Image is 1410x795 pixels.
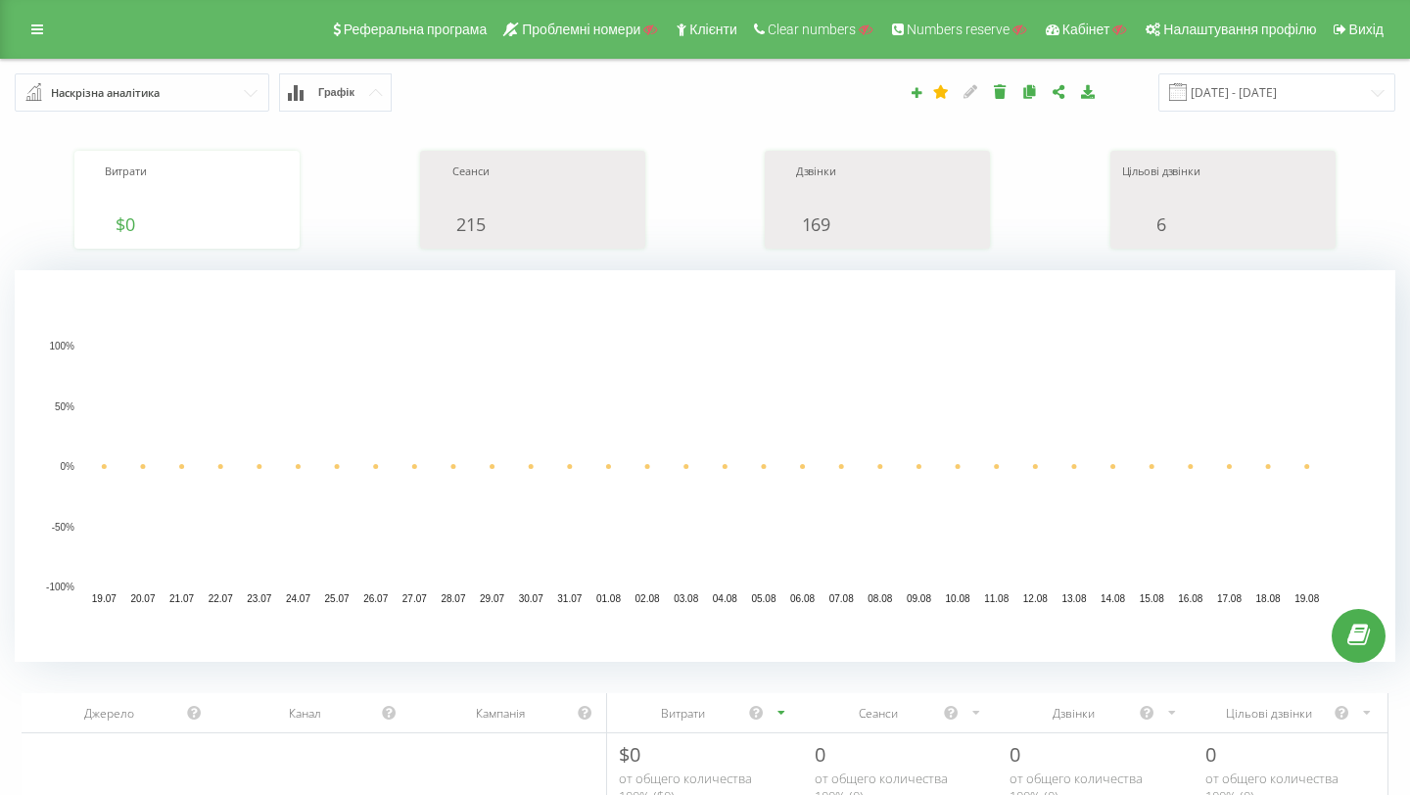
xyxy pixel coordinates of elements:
[286,593,310,604] text: 24.07
[619,741,640,768] span: $ 0
[933,84,950,98] i: Цей звіт буде завантажено першим при відкритті Аналітики. Ви можете призначити будь-який інший ва...
[441,593,465,604] text: 28.07
[209,593,233,604] text: 22.07
[430,165,512,214] div: Сеанси
[1051,84,1067,98] i: Поділитися налаштуваннями звіту
[46,582,74,592] text: -100%
[92,593,117,604] text: 19.07
[946,593,970,604] text: 10.08
[635,593,660,604] text: 02.08
[1023,593,1048,604] text: 12.08
[1228,165,1326,224] svg: A chart.
[882,165,980,224] svg: A chart.
[1061,593,1086,604] text: 13.08
[279,73,392,112] button: Графік
[456,212,485,236] span: 215
[1163,22,1316,37] span: Налаштування профілю
[318,86,354,99] span: Графік
[61,461,75,472] text: 0%
[519,593,543,604] text: 30.07
[596,593,621,604] text: 01.08
[984,593,1009,604] text: 11.08
[815,741,825,768] span: 0
[829,593,854,604] text: 07.08
[790,593,815,604] text: 06.08
[1256,593,1281,604] text: 18.08
[33,705,185,722] div: Джерело
[538,165,635,224] svg: A chart.
[1217,593,1242,604] text: 17.08
[815,705,943,722] div: Сеанси
[992,84,1009,98] i: Видалити звіт
[1178,593,1202,604] text: 16.08
[116,212,135,236] span: $ 0
[402,593,427,604] text: 27.07
[325,593,350,604] text: 25.07
[15,270,1395,662] svg: A chart.
[363,593,388,604] text: 26.07
[557,593,582,604] text: 31.07
[1021,84,1038,98] i: Копіювати звіт
[1120,165,1202,214] div: Цільові дзвінки
[1349,22,1384,37] span: Вихід
[868,593,892,604] text: 08.08
[751,593,775,604] text: 05.08
[344,22,488,37] span: Реферальна програма
[775,165,857,214] div: Дзвінки
[228,705,380,722] div: Канал
[522,22,640,37] span: Проблемні номери
[1140,593,1164,604] text: 15.08
[192,165,290,224] svg: A chart.
[1101,593,1125,604] text: 14.08
[1205,705,1334,722] div: Цільові дзвінки
[713,593,737,604] text: 04.08
[1010,705,1138,722] div: Дзвінки
[130,593,155,604] text: 20.07
[802,212,830,236] span: 169
[1062,22,1110,37] span: Кабінет
[963,84,979,98] i: Редагувати звіт
[1080,84,1097,98] i: Завантажити звіт
[247,593,271,604] text: 23.07
[689,22,737,37] span: Клієнти
[674,593,698,604] text: 03.08
[910,86,923,98] i: Створити звіт
[51,82,160,104] div: Наскрізна аналітика
[1294,593,1319,604] text: 19.08
[55,401,74,412] text: 50%
[907,22,1010,37] span: Numbers reserve
[52,522,74,533] text: -50%
[1156,212,1166,236] span: 6
[907,593,931,604] text: 09.08
[49,341,74,351] text: 100%
[424,705,576,722] div: Кампанія
[768,22,856,37] span: Clear numbers
[619,705,747,722] div: Витрати
[169,593,194,604] text: 21.07
[480,593,504,604] text: 29.07
[84,165,166,214] div: Витрати
[1010,741,1020,768] span: 0
[1205,741,1216,768] span: 0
